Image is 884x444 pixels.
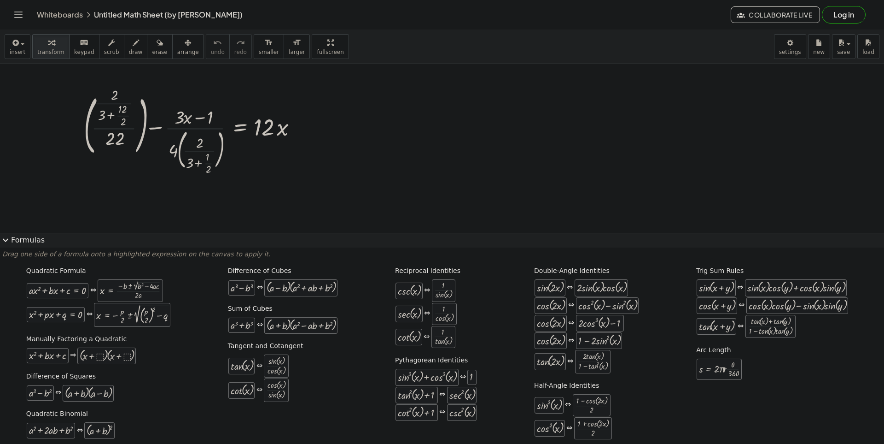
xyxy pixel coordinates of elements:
[26,372,96,381] label: Difference of Squares
[395,266,460,276] label: Reciprocal Identities
[568,318,574,329] div: ⇔
[731,6,820,23] button: Collaborate Live
[32,34,70,59] button: transform
[424,285,430,296] div: ⇔
[26,335,127,344] label: Manually Factoring a Quadratic
[70,350,76,361] div: ⇒
[69,34,99,59] button: keyboardkeypad
[568,336,574,346] div: ⇔
[312,34,349,59] button: fullscreen
[837,49,850,55] span: save
[566,423,572,434] div: ⇔
[74,49,94,55] span: keypad
[739,300,744,311] div: ⇔
[206,34,230,59] button: undoundo
[534,381,599,391] label: Half-Angle Identities
[460,372,466,383] div: ⇔
[567,356,573,367] div: ⇔
[259,49,279,55] span: smaller
[77,426,83,436] div: ⇔
[739,11,812,19] span: Collaborate Live
[5,34,30,59] button: insert
[256,385,262,396] div: ⇔
[822,6,866,24] button: Log in
[257,320,263,331] div: ⇔
[228,342,303,351] label: Tangent and Cotangent
[317,49,343,55] span: fullscreen
[26,266,86,276] label: Quadratic Formula
[862,49,874,55] span: load
[213,37,222,48] i: undo
[395,356,468,365] label: Pythagorean Identities
[808,34,830,59] button: new
[129,49,143,55] span: draw
[172,34,204,59] button: arrange
[439,390,445,400] div: ⇔
[439,407,445,418] div: ⇔
[26,409,88,419] label: Quadratic Binomial
[565,400,571,410] div: ⇔
[813,49,825,55] span: new
[857,34,879,59] button: load
[10,49,25,55] span: insert
[2,250,882,259] p: Drag one side of a formula onto a highlighted expression on the canvas to apply it.
[568,300,574,311] div: ⇔
[234,49,247,55] span: redo
[738,321,744,332] div: ⇔
[832,34,855,59] button: save
[696,346,731,355] label: Arc Length
[264,37,273,48] i: format_size
[228,304,273,314] label: Sum of Cubes
[696,266,744,276] label: Trig Sum Rules
[228,266,291,276] label: Difference of Cubes
[55,388,61,398] div: ⇔
[289,49,305,55] span: larger
[80,37,88,48] i: keyboard
[256,361,262,372] div: ⇔
[534,266,610,276] label: Double-Angle Identities
[152,49,167,55] span: erase
[124,34,148,59] button: draw
[37,10,83,19] a: Whiteboards
[99,34,124,59] button: scrub
[177,49,199,55] span: arrange
[236,37,245,48] i: redo
[87,309,93,320] div: ⇔
[211,49,225,55] span: undo
[737,283,743,293] div: ⇔
[11,7,26,22] button: Toggle navigation
[104,49,119,55] span: scrub
[254,34,284,59] button: format_sizesmaller
[774,34,806,59] button: settings
[37,49,64,55] span: transform
[257,283,263,293] div: ⇔
[779,49,801,55] span: settings
[424,308,430,319] div: ⇔
[292,37,301,48] i: format_size
[147,34,172,59] button: erase
[567,283,573,293] div: ⇔
[284,34,310,59] button: format_sizelarger
[229,34,252,59] button: redoredo
[90,285,96,296] div: ⇔
[424,332,430,343] div: ⇔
